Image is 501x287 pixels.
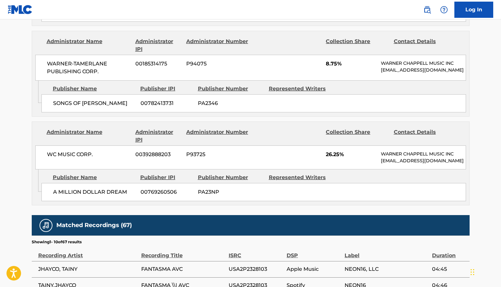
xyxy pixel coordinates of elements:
p: WARNER CHAPPELL MUSIC INC [381,151,465,157]
span: FANTASMA AVC [141,265,225,273]
div: Drag [471,262,474,282]
span: JHAYCO, TAINY [38,265,138,273]
div: Contact Details [394,128,457,144]
div: Administrator IPI [135,38,181,53]
div: Represented Writers [269,174,335,181]
span: PA2346 [198,99,264,107]
div: Duration [432,245,466,259]
div: Publisher Name [53,174,135,181]
img: Matched Recordings [42,222,50,229]
div: Administrator Number [186,128,249,144]
span: 00782413731 [141,99,193,107]
p: WARNER CHAPPELL MUSIC INC [381,60,465,67]
span: P93725 [186,151,249,158]
span: NEON16, LLC [345,265,429,273]
span: USA2P2328103 [229,265,283,273]
div: Help [438,3,450,16]
span: 00769260506 [141,188,193,196]
img: MLC Logo [8,5,33,14]
h5: Matched Recordings (67) [56,222,132,229]
div: Represented Writers [269,85,335,93]
img: search [423,6,431,14]
span: WARNER-TAMERLANE PUBLISHING CORP. [47,60,131,75]
div: Collection Share [326,38,389,53]
iframe: Chat Widget [469,256,501,287]
div: Publisher IPI [140,174,193,181]
span: 26.25% [326,151,376,158]
span: A MILLION DOLLAR DREAM [53,188,136,196]
div: Collection Share [326,128,389,144]
div: ISRC [229,245,283,259]
div: Publisher Number [198,174,264,181]
div: Administrator IPI [135,128,181,144]
span: 00185314175 [135,60,181,68]
a: Public Search [421,3,434,16]
div: Label [345,245,429,259]
span: P94075 [186,60,249,68]
div: Administrator Name [47,38,131,53]
div: Recording Title [141,245,225,259]
span: Apple Music [287,265,341,273]
span: 04:45 [432,265,466,273]
div: Publisher Name [53,85,135,93]
div: Publisher IPI [140,85,193,93]
div: DSP [287,245,341,259]
div: Administrator Number [186,38,249,53]
a: Log In [454,2,493,18]
p: Showing 1 - 10 of 67 results [32,239,82,245]
p: [EMAIL_ADDRESS][DOMAIN_NAME] [381,67,465,74]
span: SONGS OF [PERSON_NAME] [53,99,136,107]
span: 00392888203 [135,151,181,158]
p: [EMAIL_ADDRESS][DOMAIN_NAME] [381,157,465,164]
div: Administrator Name [47,128,131,144]
div: Contact Details [394,38,457,53]
div: Recording Artist [38,245,138,259]
img: help [440,6,448,14]
span: PA23NP [198,188,264,196]
span: WC MUSIC CORP. [47,151,131,158]
span: 8.75% [326,60,376,68]
div: Publisher Number [198,85,264,93]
